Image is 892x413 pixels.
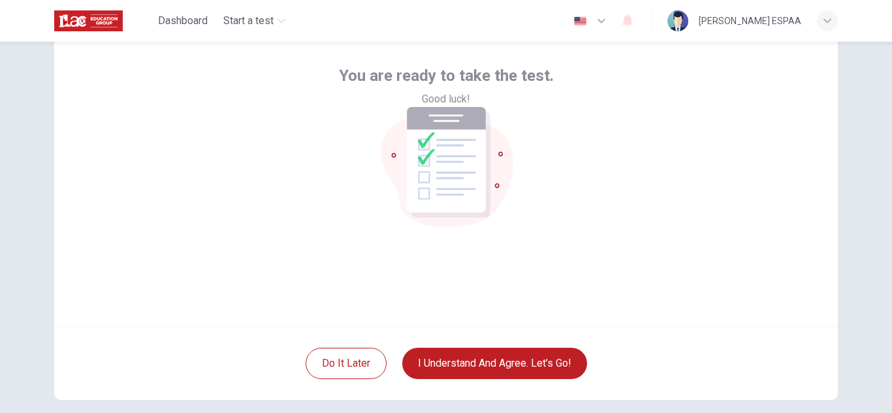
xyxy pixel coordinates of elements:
[218,9,291,33] button: Start a test
[422,91,470,107] span: Good luck!
[402,348,587,379] button: I understand and agree. Let’s go!
[158,13,208,29] span: Dashboard
[667,10,688,31] img: Profile picture
[54,8,153,34] a: ILAC logo
[306,348,387,379] button: Do it later
[153,9,213,33] button: Dashboard
[699,13,801,29] div: [PERSON_NAME] ESPAA
[223,13,274,29] span: Start a test
[339,65,554,86] span: You are ready to take the test.
[54,8,123,34] img: ILAC logo
[572,16,588,26] img: en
